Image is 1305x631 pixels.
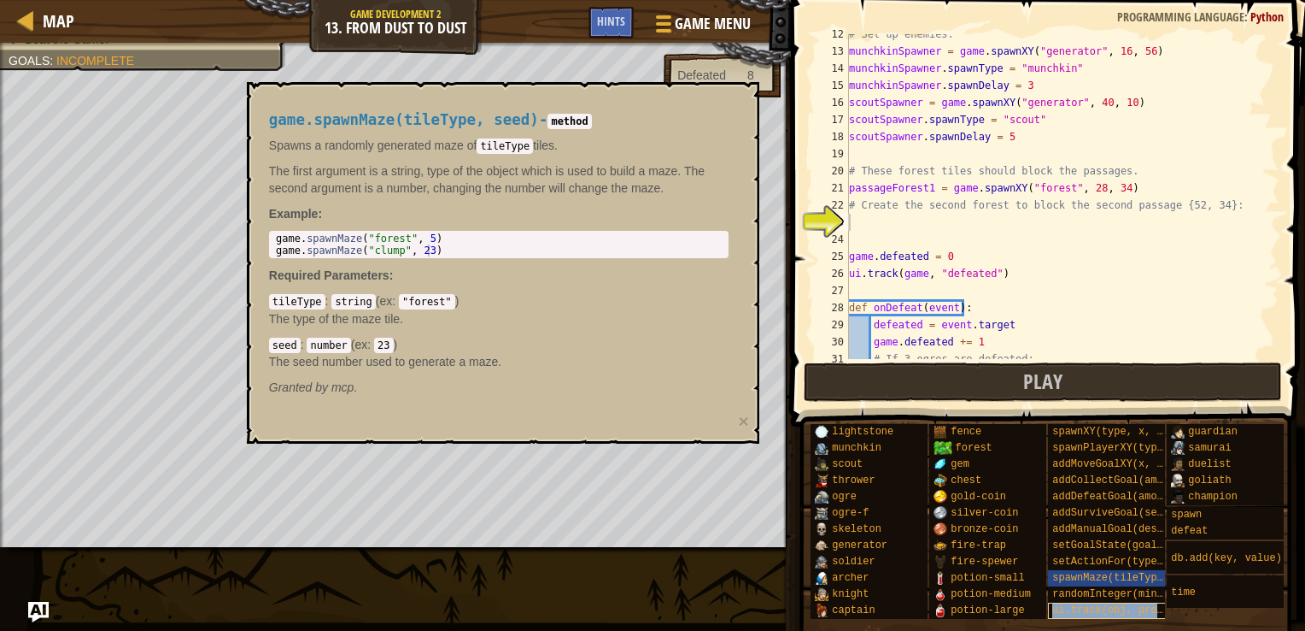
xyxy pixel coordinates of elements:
div: Defeated [677,67,726,84]
button: Game Menu [642,7,761,47]
span: setGoalState(goal, success) [1052,540,1218,551]
span: addDefeatGoal(amount) [1052,491,1181,503]
span: Hints [597,13,625,29]
div: ( ) [269,336,729,370]
img: portrait.png [933,522,947,536]
div: 20 [815,162,849,180]
div: 14 [815,60,849,77]
span: Play [1023,368,1062,395]
div: ( ) [269,292,729,327]
span: fire-spewer [951,556,1018,568]
span: : [367,338,374,351]
img: portrait.png [933,604,947,617]
span: : [1244,9,1250,25]
span: spawnPlayerXY(type, x, y) [1052,442,1206,454]
img: portrait.png [815,425,828,439]
span: Goals [9,54,50,68]
div: 23 [815,214,849,231]
h4: - [269,112,729,128]
p: The seed number used to generate a maze. [269,353,729,370]
p: The type of the maze tile. [269,310,729,327]
span: ex [355,338,368,351]
code: method [547,114,591,129]
span: guardian [1188,426,1238,438]
span: forest [956,442,992,454]
span: generator [832,540,887,551]
span: defeat [1171,525,1208,537]
div: 26 [815,265,849,282]
img: portrait.png [1171,457,1185,471]
span: munchkin [832,442,881,454]
span: Game Menu [675,13,751,35]
button: Ask AI [28,602,49,622]
img: portrait.png [1171,441,1185,455]
span: Python [1250,9,1284,25]
span: Example [269,207,319,221]
code: string [331,294,375,310]
span: gem [951,458,969,470]
span: champion [1188,491,1238,503]
div: 18 [815,128,849,145]
span: Granted by [269,380,331,394]
img: portrait.png [1171,425,1185,439]
p: Spawns a randomly generated maze of tiles. [269,137,729,154]
span: ui.track(obj, prop) [1052,604,1169,616]
span: ogre [832,491,857,503]
img: portrait.png [815,457,828,471]
span: archer [832,572,869,584]
span: addCollectGoal(amount) [1052,475,1187,487]
span: captain [832,604,875,616]
span: knight [832,588,869,600]
span: fence [951,426,981,438]
span: addManualGoal(description) [1052,523,1212,535]
div: 19 [815,145,849,162]
img: portrait.png [933,539,947,552]
div: 16 [815,94,849,111]
span: chest [951,475,981,487]
code: 23 [374,338,393,353]
code: seed [269,338,301,353]
img: portrait.png [815,539,828,552]
strong: : [269,207,322,221]
span: Incomplete [56,54,134,68]
div: 8 [747,67,754,84]
div: 29 [815,316,849,333]
img: portrait.png [933,457,947,471]
div: 25 [815,248,849,265]
span: duelist [1188,458,1231,470]
span: Required Parameters [269,268,389,282]
div: 17 [815,111,849,128]
img: portrait.png [815,555,828,569]
span: Map [43,9,74,32]
a: Map [34,9,74,32]
div: 27 [815,282,849,299]
div: 30 [815,333,849,351]
code: tileType [269,294,325,310]
img: portrait.png [815,587,828,601]
div: 28 [815,299,849,316]
img: portrait.png [815,441,828,455]
img: portrait.png [815,604,828,617]
img: portrait.png [933,587,947,601]
span: Programming language [1117,9,1244,25]
span: lightstone [832,426,893,438]
div: 22 [815,197,849,214]
em: mcp. [269,380,358,394]
code: number [307,338,350,353]
span: soldier [832,556,875,568]
span: ex [379,294,392,308]
img: portrait.png [815,506,828,520]
img: portrait.png [933,506,947,520]
img: portrait.png [815,571,828,585]
span: thrower [832,475,875,487]
span: gold-coin [951,491,1006,503]
img: portrait.png [815,522,828,536]
img: portrait.png [933,571,947,585]
code: tileType [477,139,533,154]
span: scout [832,458,863,470]
span: potion-large [951,604,1024,616]
img: portrait.png [815,474,828,487]
span: bronze-coin [951,523,1018,535]
img: portrait.png [815,490,828,504]
span: silver-coin [951,507,1018,519]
